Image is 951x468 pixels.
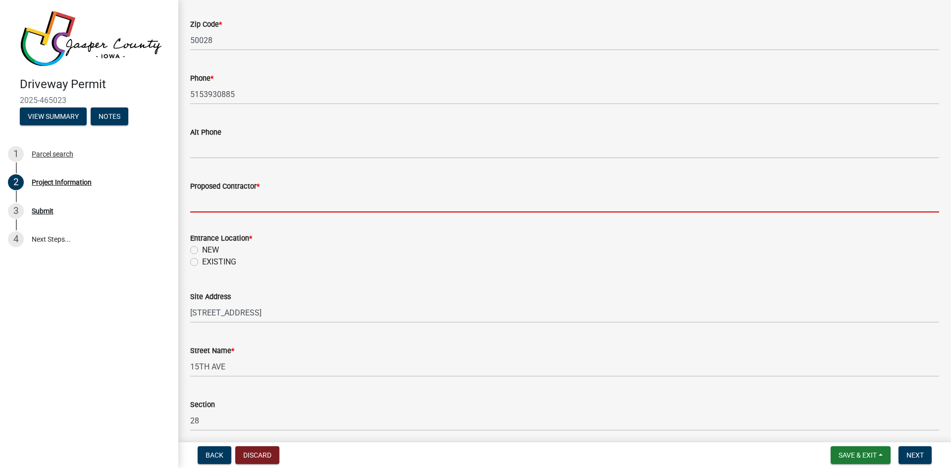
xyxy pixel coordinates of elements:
div: Submit [32,208,53,214]
label: Site Address [190,294,231,301]
button: View Summary [20,107,87,125]
div: Parcel search [32,151,73,157]
wm-modal-confirm: Notes [91,113,128,121]
img: Jasper County, Iowa [20,10,162,67]
span: 2025-465023 [20,96,158,105]
span: Back [206,451,223,459]
div: Project Information [32,179,92,186]
label: Zip Code [190,21,222,28]
label: Section [190,402,215,409]
label: Entrance Location [190,235,252,242]
label: Proposed Contractor [190,183,260,190]
button: Notes [91,107,128,125]
div: 2 [8,174,24,190]
div: 3 [8,203,24,219]
span: Save & Exit [839,451,877,459]
h4: Driveway Permit [20,77,170,92]
button: Back [198,446,231,464]
label: NEW [202,244,219,256]
div: 4 [8,231,24,247]
span: Next [906,451,924,459]
label: Alt Phone [190,129,221,136]
button: Next [898,446,932,464]
button: Save & Exit [831,446,891,464]
button: Discard [235,446,279,464]
label: Phone [190,75,213,82]
wm-modal-confirm: Summary [20,113,87,121]
div: 1 [8,146,24,162]
label: Street Name [190,348,234,355]
label: EXISTING [202,256,236,268]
